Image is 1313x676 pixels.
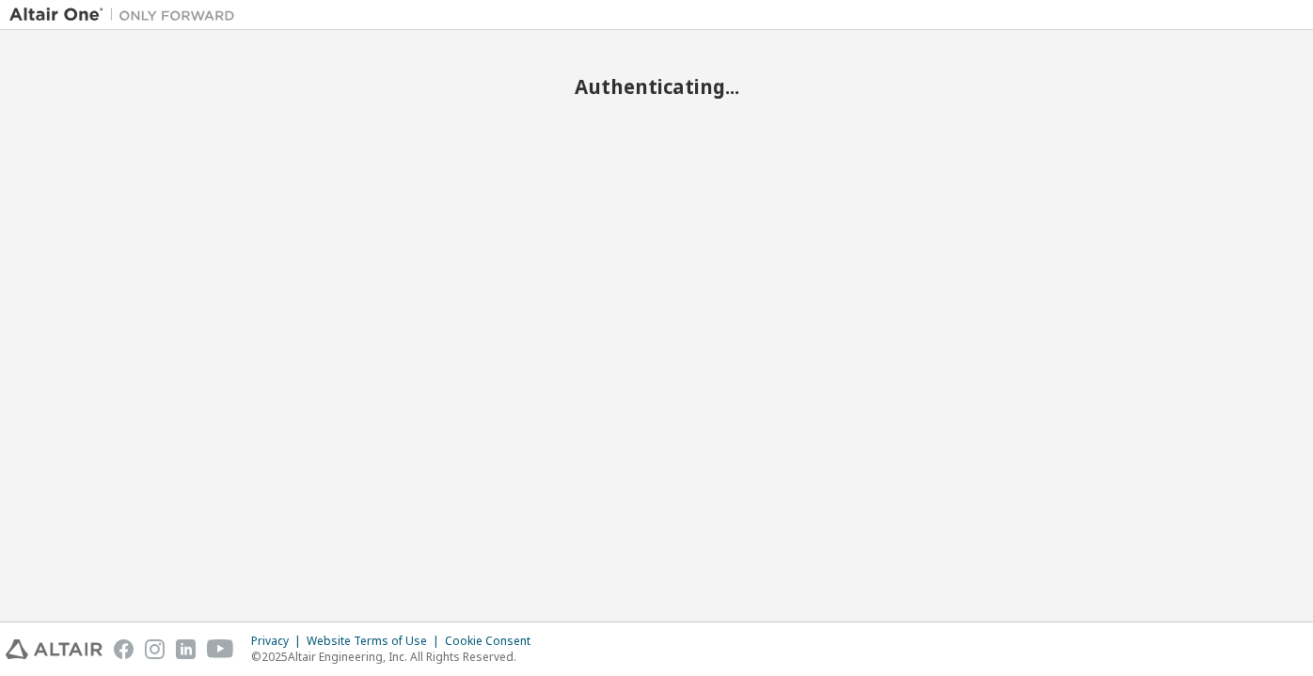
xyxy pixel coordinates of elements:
h2: Authenticating... [9,74,1304,99]
div: Privacy [251,634,307,649]
img: youtube.svg [207,639,234,659]
div: Cookie Consent [445,634,542,649]
div: Website Terms of Use [307,634,445,649]
img: Altair One [9,6,245,24]
p: © 2025 Altair Engineering, Inc. All Rights Reserved. [251,649,542,665]
img: instagram.svg [145,639,165,659]
img: altair_logo.svg [6,639,103,659]
img: facebook.svg [114,639,134,659]
img: linkedin.svg [176,639,196,659]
